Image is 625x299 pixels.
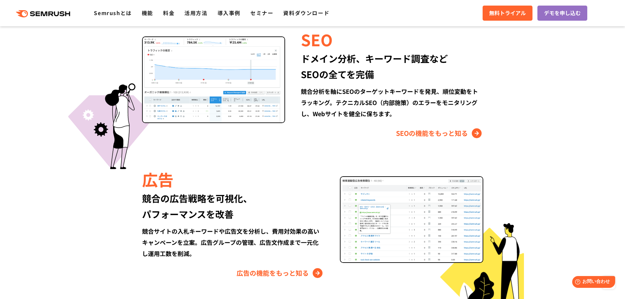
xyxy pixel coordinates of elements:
a: 料金 [163,9,175,17]
div: 競合の広告戦略を可視化、 パフォーマンスを改善 [142,190,324,222]
div: 競合サイトの入札キーワードや広告文を分析し、費用対効果の高いキャンペーンを立案。広告グループの管理、広告文作成まで一元化し運用工数を削減。 [142,225,324,259]
div: 競合分析を軸にSEOのターゲットキーワードを発見、順位変動をトラッキング。テクニカルSEO（内部施策）のエラーをモニタリングし、Webサイトを健全に保ちます。 [301,86,483,119]
a: SEOの機能をもっと知る [396,128,483,139]
a: 活用方法 [184,9,207,17]
a: 機能 [142,9,153,17]
a: 導入事例 [218,9,240,17]
a: デモを申し込む [537,6,587,21]
a: Semrushとは [94,9,132,17]
div: 広告 [142,168,324,190]
iframe: Help widget launcher [567,273,618,292]
span: 無料トライアル [489,9,526,17]
a: セミナー [250,9,273,17]
a: 資料ダウンロード [283,9,329,17]
a: 無料トライアル [483,6,532,21]
div: ドメイン分析、キーワード調査など SEOの全てを完備 [301,51,483,82]
div: SEO [301,28,483,51]
span: デモを申し込む [544,9,581,17]
a: 広告の機能をもっと知る [237,268,324,278]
